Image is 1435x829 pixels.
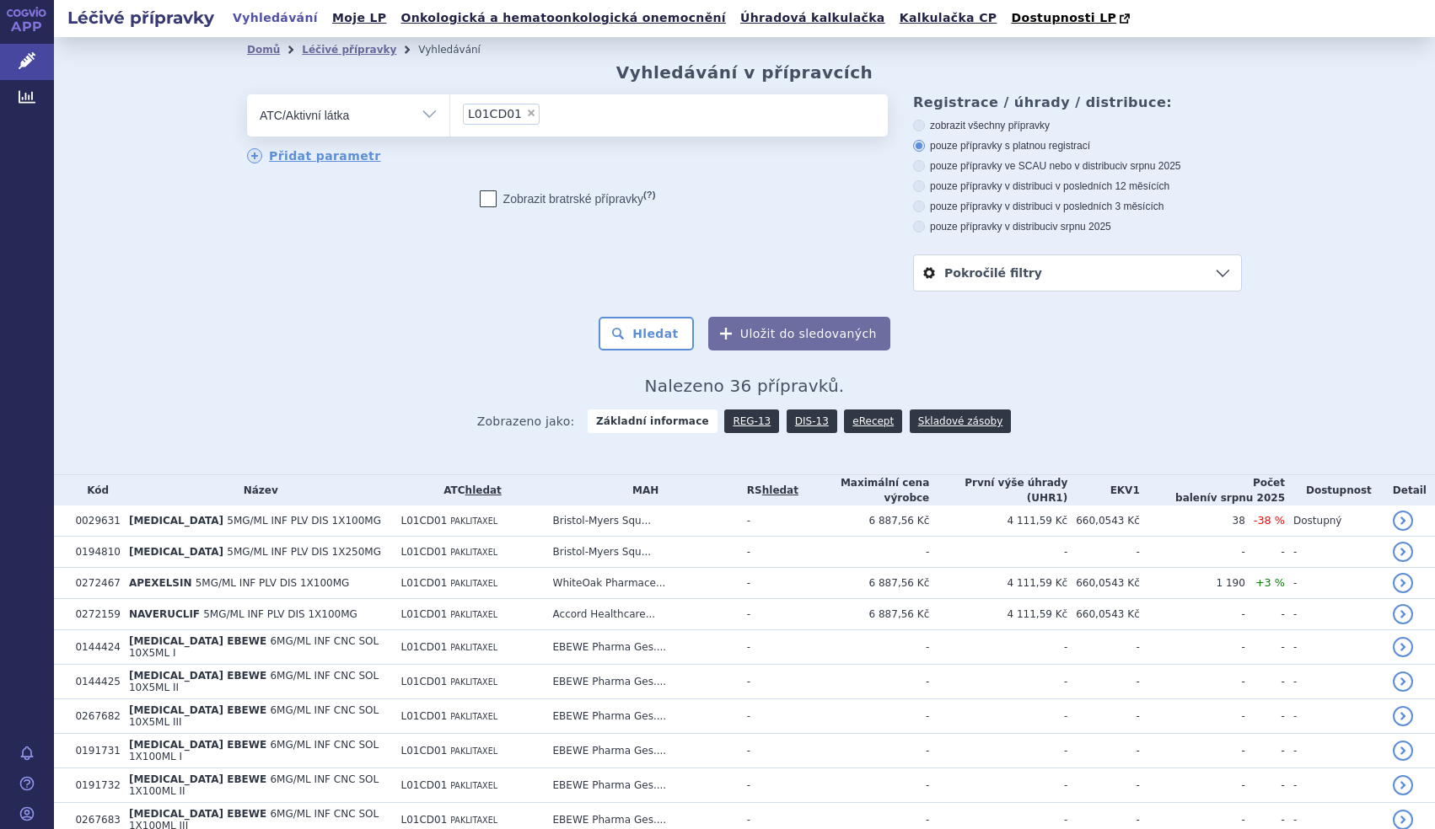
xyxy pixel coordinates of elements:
[121,475,393,505] th: Název
[450,610,497,619] span: PAKLITAXEL
[739,768,798,803] td: -
[643,190,655,201] abbr: (?)
[1067,599,1140,630] td: 660,0543 Kč
[1393,573,1413,593] a: detail
[129,635,266,647] span: [MEDICAL_DATA] EBEWE
[545,568,739,599] td: WhiteOak Pharmace...
[1285,768,1384,803] td: -
[401,546,448,558] span: L01CD01
[227,546,381,558] span: 5MG/ML INF PLV DIS 1X250MG
[67,665,120,699] td: 0144425
[1067,734,1140,768] td: -
[395,7,731,29] a: Onkologická a hematoonkologická onemocnění
[798,699,929,734] td: -
[480,190,656,207] label: Zobrazit bratrské přípravky
[545,665,739,699] td: EBEWE Pharma Ges....
[393,475,545,505] th: ATC
[1393,542,1413,562] a: detail
[545,599,739,630] td: Accord Healthcare...
[798,475,929,505] th: Maximální cena výrobce
[739,734,798,768] td: -
[762,484,798,496] a: hledat
[401,779,448,791] span: L01CD01
[1067,537,1140,568] td: -
[1245,599,1285,630] td: -
[798,665,929,699] td: -
[739,599,798,630] td: -
[798,768,929,803] td: -
[450,548,497,557] span: PAKLITAXEL
[739,665,798,699] td: -
[1140,599,1245,630] td: -
[545,537,739,568] td: Bristol-Myers Squ...
[929,768,1067,803] td: -
[1140,665,1245,699] td: -
[1255,576,1285,589] span: +3 %
[545,768,739,803] td: EBEWE Pharma Ges....
[798,630,929,665] td: -
[913,159,1242,173] label: pouze přípravky ve SCAU nebo v distribuci
[1393,511,1413,531] a: detail
[1006,7,1138,30] a: Dostupnosti LP
[526,108,536,118] span: ×
[1285,599,1384,630] td: -
[913,119,1242,132] label: zobrazit všechny přípravky
[798,734,929,768] td: -
[401,745,448,757] span: L01CD01
[129,635,379,659] span: 6MG/ML INF CNC SOL 10X5ML I
[247,44,280,56] a: Domů
[739,568,798,599] td: -
[1384,475,1435,505] th: Detail
[787,409,837,433] a: DIS-13
[708,317,890,350] button: Uložit do sledovaných
[929,665,1067,699] td: -
[1140,475,1285,505] th: Počet balení
[129,515,223,527] span: [MEDICAL_DATA]
[401,641,448,653] span: L01CD01
[1140,768,1245,803] td: -
[739,630,798,665] td: -
[545,103,554,124] input: L01CD01
[1285,475,1384,505] th: Dostupnost
[724,409,779,433] a: REG-13
[913,94,1242,110] h3: Registrace / úhrady / distribuce:
[929,537,1067,568] td: -
[1067,665,1140,699] td: -
[450,816,497,825] span: PAKLITAXEL
[67,768,120,803] td: 0191732
[1393,741,1413,761] a: detail
[401,814,448,826] span: L01CD01
[616,62,873,83] h2: Vyhledávání v přípravcích
[735,7,890,29] a: Úhradová kalkulačka
[129,546,223,558] span: [MEDICAL_DATA]
[1140,537,1245,568] td: -
[67,505,120,537] td: 0029631
[67,537,120,568] td: 0194810
[545,699,739,734] td: EBEWE Pharma Ges....
[1393,775,1413,795] a: detail
[129,670,266,682] span: [MEDICAL_DATA] EBEWE
[196,577,350,589] span: 5MG/ML INF PLV DIS 1X100MG
[1393,706,1413,726] a: detail
[450,516,497,526] span: PAKLITAXEL
[450,579,497,588] span: PAKLITAXEL
[1285,505,1384,537] td: Dostupný
[1067,475,1140,505] th: EKV1
[1211,492,1285,504] span: v srpnu 2025
[599,317,694,350] button: Hledat
[929,599,1067,630] td: 4 111,59 Kč
[929,630,1067,665] td: -
[929,699,1067,734] td: -
[227,515,381,527] span: 5MG/ML INF PLV DIS 1X100MG
[545,630,739,665] td: EBEWE Pharma Ges....
[1067,699,1140,734] td: -
[129,739,266,751] span: [MEDICAL_DATA] EBEWE
[1140,699,1245,734] td: -
[1140,630,1245,665] td: -
[798,505,929,537] td: 6 887,56 Kč
[895,7,1002,29] a: Kalkulačka CP
[1285,734,1384,768] td: -
[67,699,120,734] td: 0267682
[129,670,379,693] span: 6MG/ML INF CNC SOL 10X5ML II
[1285,699,1384,734] td: -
